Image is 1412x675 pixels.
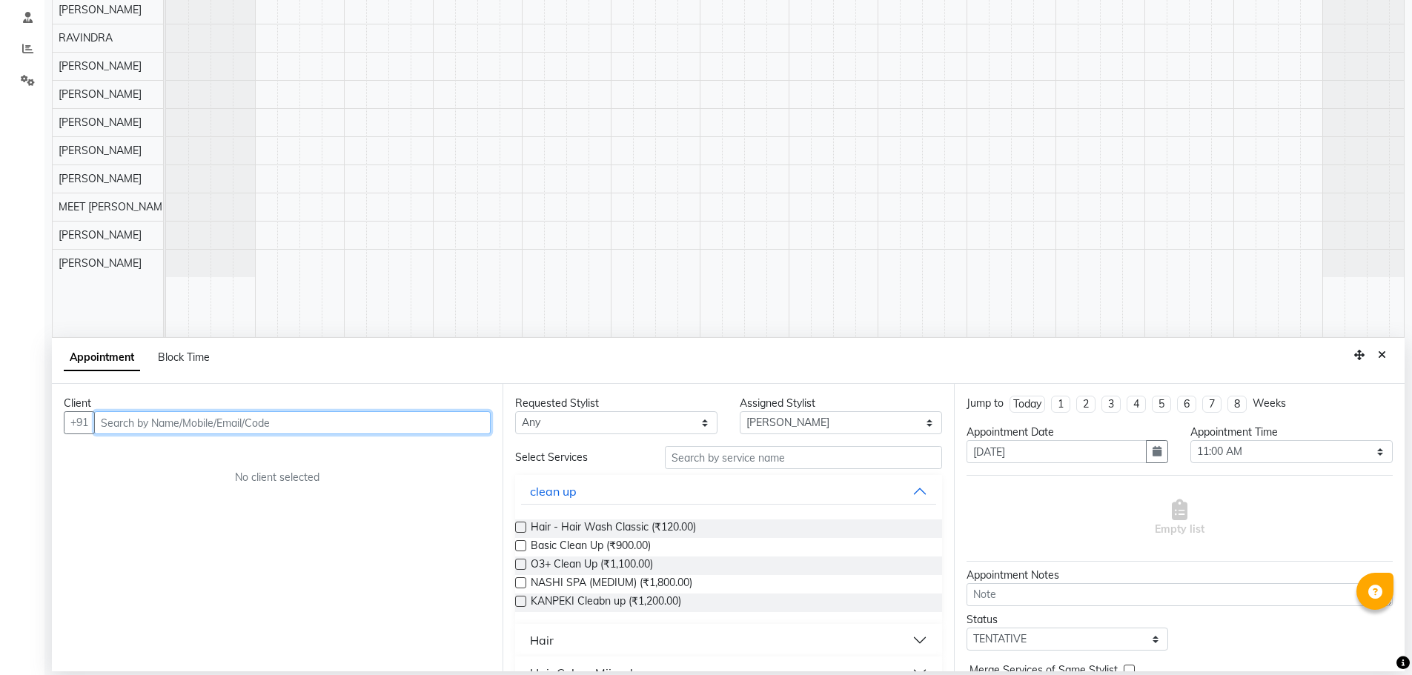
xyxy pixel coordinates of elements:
li: 3 [1101,396,1121,413]
li: 1 [1051,396,1070,413]
div: Appointment Notes [967,568,1393,583]
li: 7 [1202,396,1222,413]
div: Select Services [504,450,654,465]
input: Search by service name [665,446,942,469]
button: clean up [521,478,935,505]
div: Weeks [1253,396,1286,411]
div: Requested Stylist [515,396,717,411]
button: Hair [521,627,935,654]
div: Status [967,612,1169,628]
button: +91 [64,411,95,434]
span: [PERSON_NAME] [59,256,142,270]
div: Client [64,396,491,411]
div: Appointment Time [1190,425,1393,440]
button: Close [1371,344,1393,367]
div: Assigned Stylist [740,396,942,411]
li: 5 [1152,396,1171,413]
div: No client selected [99,470,455,485]
input: Search by Name/Mobile/Email/Code [94,411,491,434]
div: Today [1013,396,1041,412]
div: Appointment Date [967,425,1169,440]
span: [PERSON_NAME] [59,144,142,157]
li: 6 [1177,396,1196,413]
span: Empty list [1155,499,1204,537]
span: [PERSON_NAME] [59,59,142,73]
span: MEET [PERSON_NAME] [59,200,171,213]
input: yyyy-mm-dd [967,440,1147,463]
span: RAVINDRA [59,31,113,44]
span: Block Time [158,350,210,364]
span: O3+ Clean Up (₹1,100.00) [531,556,653,575]
div: Jump to [967,396,1004,411]
div: clean up [530,482,577,500]
span: Basic Clean Up (₹900.00) [531,538,651,556]
div: Hair [530,631,554,649]
span: Appointment [64,345,140,371]
span: [PERSON_NAME] [59,87,142,101]
span: [PERSON_NAME] [59,228,142,242]
span: NASHI SPA (MEDIUM) (₹1,800.00) [531,575,692,593]
span: [PERSON_NAME] [59,172,142,185]
span: Hair - Hair Wash Classic (₹120.00) [531,519,696,538]
span: KANPEKI Cleabn up (₹1,200.00) [531,593,681,612]
li: 4 [1127,396,1146,413]
li: 8 [1227,396,1247,413]
span: [PERSON_NAME] [59,116,142,129]
span: [PERSON_NAME] [59,3,142,16]
li: 2 [1076,396,1096,413]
